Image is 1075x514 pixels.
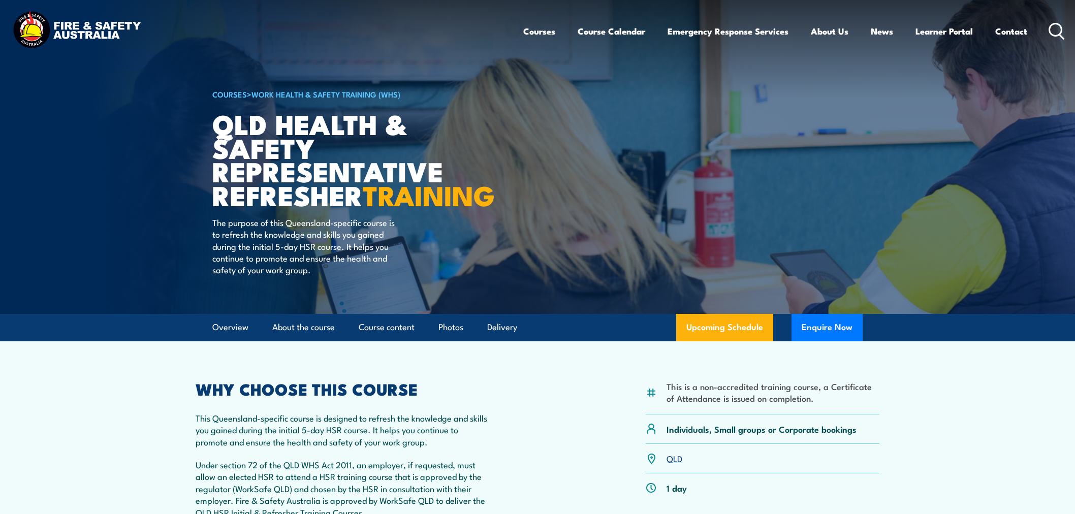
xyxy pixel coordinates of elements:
[363,173,495,215] strong: TRAINING
[487,314,517,341] a: Delivery
[667,380,879,404] li: This is a non-accredited training course, a Certificate of Attendance is issued on completion.
[438,314,463,341] a: Photos
[667,452,682,464] a: QLD
[196,381,492,396] h2: WHY CHOOSE THIS COURSE
[915,18,973,45] a: Learner Portal
[667,482,687,494] p: 1 day
[578,18,645,45] a: Course Calendar
[871,18,893,45] a: News
[523,18,555,45] a: Courses
[811,18,848,45] a: About Us
[196,412,492,447] p: This Queensland-specific course is designed to refresh the knowledge and skills you gained during...
[676,314,773,341] a: Upcoming Schedule
[212,216,398,276] p: The purpose of this Queensland-specific course is to refresh the knowledge and skills you gained ...
[212,314,248,341] a: Overview
[251,88,400,100] a: Work Health & Safety Training (WHS)
[272,314,335,341] a: About the course
[667,423,857,435] p: Individuals, Small groups or Corporate bookings
[212,88,463,100] h6: >
[792,314,863,341] button: Enquire Now
[212,112,463,207] h1: QLD Health & Safety Representative Refresher
[212,88,247,100] a: COURSES
[995,18,1027,45] a: Contact
[668,18,788,45] a: Emergency Response Services
[359,314,415,341] a: Course content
